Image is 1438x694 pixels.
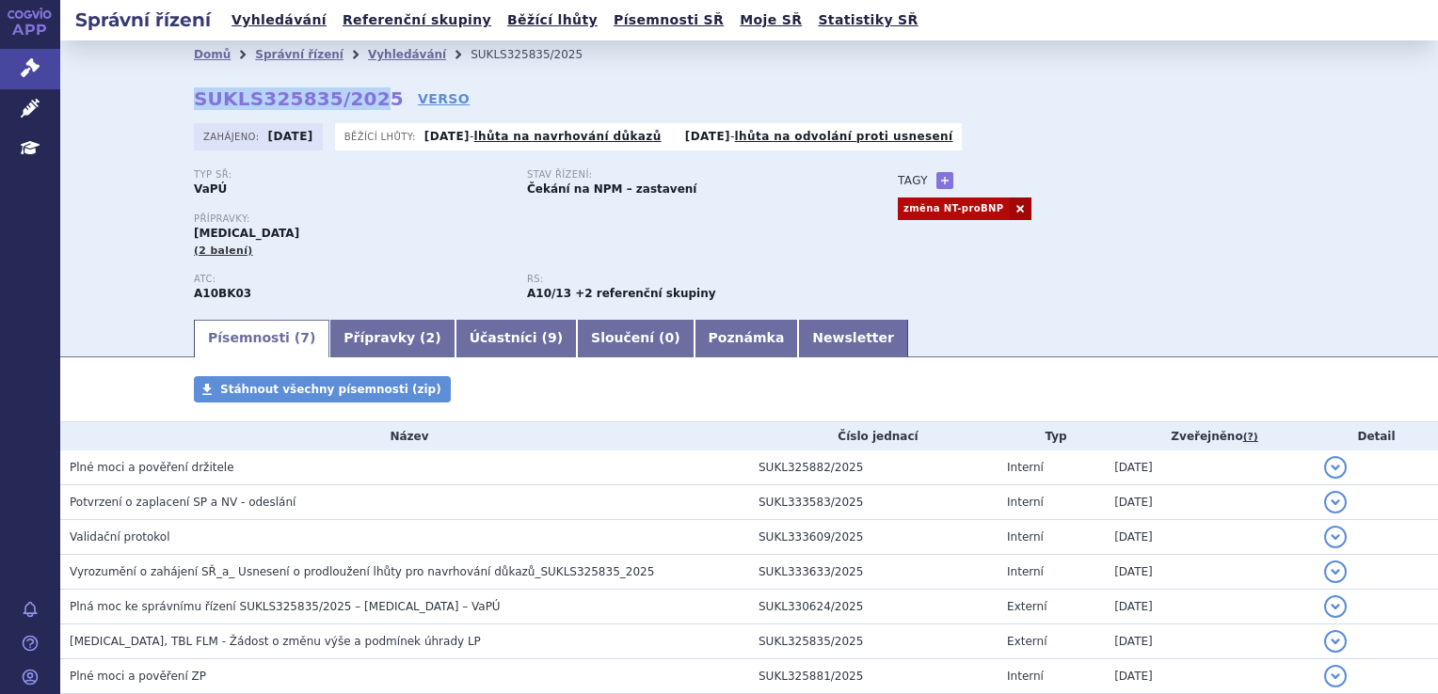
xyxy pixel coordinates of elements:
[60,7,226,33] h2: Správní řízení
[749,659,998,694] td: SUKL325881/2025
[812,8,923,33] a: Statistiky SŘ
[1007,600,1047,613] span: Externí
[749,450,998,485] td: SUKL325882/2025
[936,172,953,189] a: +
[70,600,501,613] span: Plná moc ke správnímu řízení SUKLS325835/2025 – JARDIANCE – VaPÚ
[426,330,436,345] span: 2
[194,320,329,357] a: Písemnosti (7)
[300,330,310,345] span: 7
[1105,590,1315,624] td: [DATE]
[749,590,998,624] td: SUKL330624/2025
[194,227,299,240] span: [MEDICAL_DATA]
[424,130,470,143] strong: [DATE]
[1105,659,1315,694] td: [DATE]
[1324,491,1347,513] button: detail
[194,169,508,181] p: Typ SŘ:
[898,169,928,192] h3: Tagy
[70,670,206,683] span: Plné moci a pověření ZP
[608,8,729,33] a: Písemnosti SŘ
[194,48,231,61] a: Domů
[898,197,1009,220] a: změna NT-proBNP
[194,182,227,196] strong: VaPÚ
[70,565,654,578] span: Vyrozumění o zahájení SŘ_a_ Usnesení o prodloužení lhůty pro navrhování důkazů_SUKLS325835_2025
[194,87,404,110] strong: SUKLS325835/2025
[226,8,332,33] a: Vyhledávání
[70,530,170,544] span: Validační protokol
[798,320,908,357] a: Newsletter
[1324,630,1347,653] button: detail
[329,320,455,357] a: Přípravky (2)
[749,624,998,659] td: SUKL325835/2025
[1105,555,1315,590] td: [DATE]
[268,130,313,143] strong: [DATE]
[1315,422,1438,450] th: Detail
[695,320,799,357] a: Poznámka
[1007,565,1044,578] span: Interní
[527,182,697,196] strong: Čekání na NPM – zastavení
[1007,635,1047,648] span: Externí
[1105,450,1315,485] td: [DATE]
[1243,431,1258,444] abbr: (?)
[1007,670,1044,683] span: Interní
[1324,456,1347,479] button: detail
[1324,560,1347,583] button: detail
[70,496,296,509] span: Potvrzení o zaplacení SP a NV - odeslání
[685,130,730,143] strong: [DATE]
[471,40,607,69] li: SUKLS325835/2025
[1007,461,1044,474] span: Interní
[1105,520,1315,555] td: [DATE]
[664,330,674,345] span: 0
[194,244,253,257] span: (2 balení)
[527,169,841,181] p: Stav řízení:
[337,8,497,33] a: Referenční skupiny
[749,555,998,590] td: SUKL333633/2025
[548,330,557,345] span: 9
[220,383,441,396] span: Stáhnout všechny písemnosti (zip)
[418,89,470,108] a: VERSO
[1324,526,1347,548] button: detail
[1105,624,1315,659] td: [DATE]
[1007,530,1044,544] span: Interní
[998,422,1105,450] th: Typ
[474,130,662,143] a: lhůta na navrhování důkazů
[368,48,446,61] a: Vyhledávání
[527,287,571,300] strong: metformin a vildagliptin
[203,129,263,144] span: Zahájeno:
[424,129,662,144] p: -
[344,129,420,144] span: Běžící lhůty:
[1324,595,1347,618] button: detail
[749,520,998,555] td: SUKL333609/2025
[575,287,715,300] strong: +2 referenční skupiny
[194,274,508,285] p: ATC:
[455,320,577,357] a: Účastníci (9)
[194,376,451,402] a: Stáhnout všechny písemnosti (zip)
[749,422,998,450] th: Číslo jednací
[255,48,344,61] a: Správní řízení
[70,461,234,474] span: Plné moci a pověření držitele
[1007,496,1044,509] span: Interní
[1105,422,1315,450] th: Zveřejněno
[685,129,953,144] p: -
[734,8,807,33] a: Moje SŘ
[194,287,251,300] strong: EMPAGLIFLOZIN
[502,8,603,33] a: Běžící lhůty
[1105,485,1315,520] td: [DATE]
[194,213,860,225] p: Přípravky:
[735,130,953,143] a: lhůta na odvolání proti usnesení
[70,635,481,648] span: JARDIANCE, TBL FLM - Žádost o změnu výše a podmínek úhrady LP
[749,485,998,520] td: SUKL333583/2025
[527,274,841,285] p: RS:
[1324,665,1347,687] button: detail
[577,320,694,357] a: Sloučení (0)
[60,422,749,450] th: Název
